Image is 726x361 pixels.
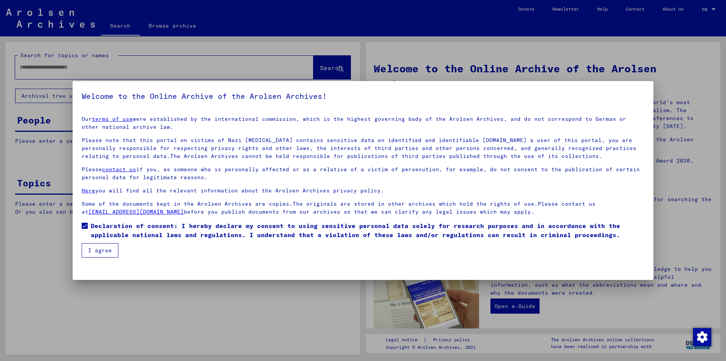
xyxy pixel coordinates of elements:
h5: Welcome to the Online Archive of the Arolsen Archives! [82,90,644,102]
span: Declaration of consent: I hereby declare my consent to using sensitive personal data solely for r... [91,221,644,239]
p: Some of the documents kept in the Arolsen Archives are copies.The originals are stored in other a... [82,200,644,216]
a: terms of use [92,116,133,122]
a: Here [82,187,95,194]
p: Our were established by the international commission, which is the highest governing body of the ... [82,115,644,131]
p: Please note that this portal on victims of Nazi [MEDICAL_DATA] contains sensitive data on identif... [82,136,644,160]
button: I agree [82,243,118,258]
p: Please if you, as someone who is personally affected or as a relative of a victim of persecution,... [82,166,644,181]
img: Change consent [693,328,711,346]
a: contact us [102,166,136,173]
a: [EMAIL_ADDRESS][DOMAIN_NAME] [88,208,184,215]
p: you will find all the relevant information about the Arolsen Archives privacy policy. [82,187,644,195]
